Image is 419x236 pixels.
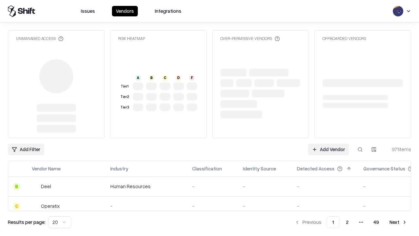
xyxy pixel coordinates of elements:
img: Deel [32,183,38,190]
div: Vendor Name [32,165,61,172]
div: Deel [41,183,51,190]
div: A [136,75,141,80]
div: Governance Status [363,165,405,172]
div: D [176,75,181,80]
div: Human Resources [110,183,182,190]
div: C [13,203,20,209]
div: - [297,203,353,209]
div: Tier 1 [119,84,130,89]
button: Issues [77,6,99,16]
div: B [149,75,154,80]
nav: pagination [291,216,411,228]
div: Detected Access [297,165,335,172]
button: Vendors [112,6,138,16]
div: Identity Source [243,165,276,172]
div: Over-Permissive Vendors [220,36,280,41]
div: 971 items [385,146,411,153]
a: Add Vendor [308,144,349,155]
div: - [243,183,286,190]
div: Tier 2 [119,94,130,100]
button: 49 [368,216,384,228]
div: - [297,183,353,190]
div: Classification [192,165,222,172]
div: Offboarded Vendors [322,36,366,41]
button: 2 [341,216,354,228]
div: - [110,203,182,209]
button: Add Filter [8,144,44,155]
div: - [243,203,286,209]
div: F [189,75,194,80]
div: B [13,183,20,190]
div: Unmanaged Access [16,36,64,41]
div: Risk Heatmap [118,36,145,41]
div: C [162,75,168,80]
p: Results per page: [8,219,46,226]
div: - [192,203,232,209]
button: Next [386,216,411,228]
button: 1 [327,216,339,228]
div: Industry [110,165,128,172]
div: Tier 3 [119,105,130,110]
div: - [192,183,232,190]
img: Operatix [32,203,38,209]
button: Integrations [151,6,185,16]
div: Operatix [41,203,60,209]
